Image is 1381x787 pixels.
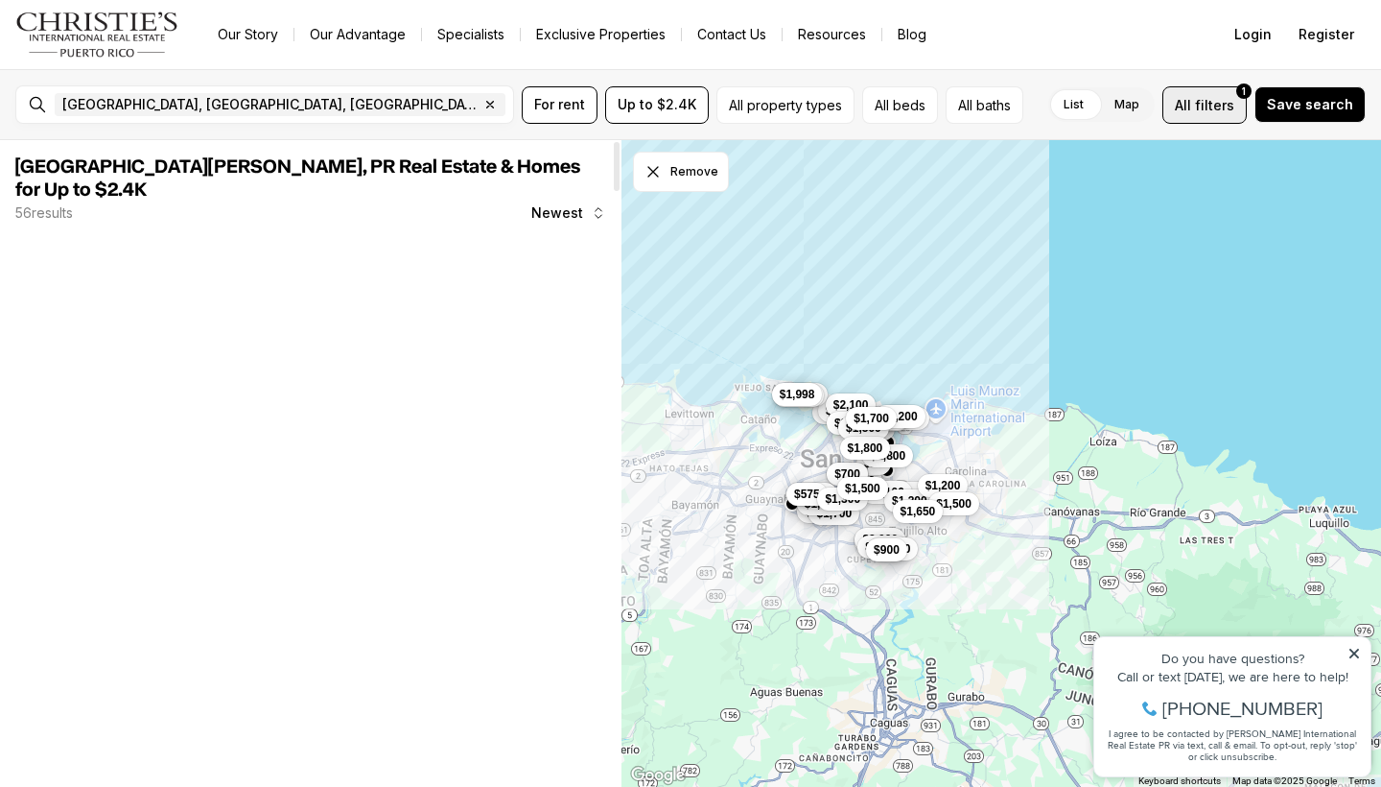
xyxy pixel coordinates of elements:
[521,21,681,48] a: Exclusive Properties
[1175,95,1191,115] span: All
[854,410,889,425] span: $1,700
[868,537,919,560] button: $1,800
[20,61,277,75] div: Call or text [DATE], we are here to help!
[422,21,520,48] a: Specialists
[827,411,878,434] button: $2,100
[805,495,840,511] span: $1,275
[716,86,854,124] button: All property types
[864,455,883,470] span: $24
[866,537,907,560] button: $900
[783,21,881,48] a: Resources
[862,531,898,546] span: $2,000
[1234,27,1272,42] span: Login
[773,383,824,406] button: $2,250
[848,440,883,455] span: $1,800
[1254,86,1366,123] button: Save search
[862,86,938,124] button: All beds
[892,493,927,509] span: $1,300
[936,496,971,512] span: $1,500
[24,118,273,155] span: I agree to be contacted by [PERSON_NAME] International Real Estate PR via text, call & email. To ...
[15,157,580,200] span: [GEOGRAPHIC_DATA][PERSON_NAME], PR Real Estate & Homes for Up to $2.4K
[862,444,913,467] button: $1,800
[820,405,855,420] span: $1,400
[797,500,838,523] button: $775
[840,436,891,459] button: $1,800
[522,86,597,124] button: For rent
[633,152,729,192] button: Dismiss drawing
[874,541,900,557] span: $900
[808,501,859,524] button: $1,700
[825,491,860,507] span: $1,300
[20,43,277,57] div: Do you have questions?
[846,406,897,429] button: $1,700
[875,404,925,427] button: $2,200
[901,503,936,518] span: $1,650
[928,492,979,515] button: $1,500
[857,535,908,558] button: $1,850
[294,21,421,48] a: Our Advantage
[15,205,73,221] p: 56 results
[854,527,905,550] button: $2,000
[772,382,823,405] button: $1,998
[834,415,870,430] span: $2,100
[62,97,479,112] span: [GEOGRAPHIC_DATA], [GEOGRAPHIC_DATA], [GEOGRAPHIC_DATA]
[1048,87,1099,122] label: List
[812,401,863,424] button: $1,400
[1299,27,1354,42] span: Register
[861,480,912,503] button: $1,100
[1223,15,1283,54] button: Login
[826,393,877,416] button: $2,100
[918,473,969,496] button: $1,200
[946,86,1023,124] button: All baths
[786,482,828,505] button: $575
[1242,83,1246,99] span: 1
[1267,97,1353,112] span: Save search
[618,97,696,112] span: Up to $2.4K
[870,448,905,464] span: $1,800
[1162,86,1247,124] button: Allfilters1
[202,21,293,48] a: Our Story
[682,21,782,48] button: Contact Us
[816,505,852,520] span: $1,700
[846,419,881,435] span: $1,500
[79,90,239,109] span: [PHONE_NUMBER]
[805,504,831,519] span: $775
[818,398,853,421] button: $25
[1099,87,1155,122] label: Map
[893,499,944,522] button: $1,650
[794,486,820,501] span: $575
[826,402,845,417] span: $25
[882,21,942,48] a: Blog
[837,476,888,499] button: $1,500
[780,386,815,401] span: $1,998
[605,86,709,124] button: Up to $2.4K
[827,463,868,486] button: $700
[925,477,961,492] span: $1,200
[1287,15,1366,54] button: Register
[797,491,848,514] button: $1,275
[531,205,583,221] span: Newest
[834,466,860,482] span: $700
[1195,95,1234,115] span: filters
[882,408,918,423] span: $2,200
[15,12,179,58] img: logo
[534,97,585,112] span: For rent
[865,538,901,554] span: $1,850
[838,416,889,439] button: $1,500
[884,489,935,513] button: $1,300
[520,194,618,232] button: Newest
[817,488,868,511] button: $1,300
[856,451,891,474] button: $24
[879,406,930,429] button: $1,900
[833,396,869,412] span: $2,100
[845,480,880,495] span: $1,500
[892,482,943,505] button: $1,400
